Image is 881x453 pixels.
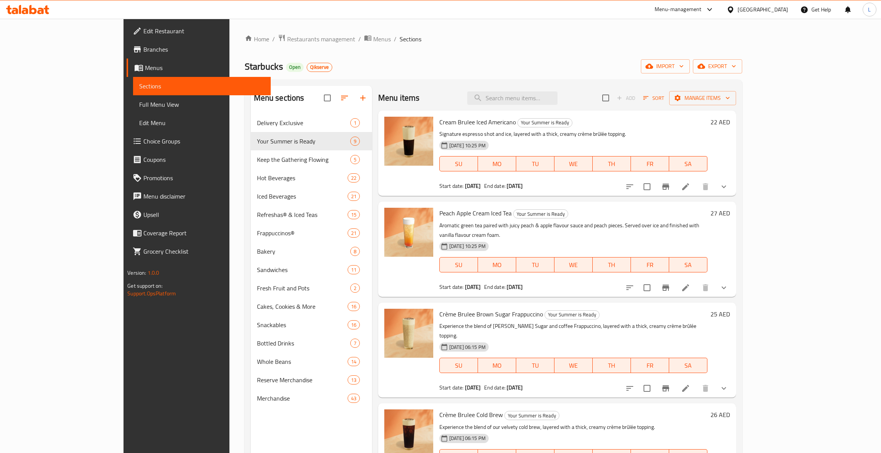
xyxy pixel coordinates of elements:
[335,89,354,107] span: Sort sections
[715,379,733,398] button: show more
[286,64,304,70] span: Open
[251,111,372,411] nav: Menu sections
[675,93,730,103] span: Manage items
[348,320,360,329] div: items
[672,360,704,371] span: SA
[351,248,359,255] span: 8
[545,310,600,319] div: Your Summer is Ready
[350,339,360,348] div: items
[504,411,559,420] div: Your Summer is Ready
[439,383,464,393] span: Start date:
[257,192,348,201] span: Iced Beverages
[514,210,568,218] span: Your Summer is Ready
[439,257,478,272] button: SU
[127,40,271,59] a: Branches
[554,156,593,171] button: WE
[348,230,359,237] span: 21
[143,173,265,183] span: Promotions
[593,358,631,373] button: TH
[868,5,871,14] span: L
[384,208,433,257] img: Peach Apple Cream Iced Tea
[348,321,359,329] span: 16
[251,169,372,187] div: Hot Beverages22
[641,59,690,73] button: import
[439,181,464,191] span: Start date:
[127,268,146,278] span: Version:
[621,178,639,196] button: sort-choices
[519,259,551,270] span: TU
[148,268,159,278] span: 1.0.0
[681,384,690,393] a: Edit menu item
[710,409,730,420] h6: 26 AED
[394,34,397,44] li: /
[257,118,350,127] span: Delivery Exclusive
[598,90,614,106] span: Select section
[139,81,265,91] span: Sections
[710,208,730,218] h6: 27 AED
[657,178,675,196] button: Branch-specific-item
[257,339,350,348] span: Bottled Drinks
[443,259,475,270] span: SU
[127,169,271,187] a: Promotions
[257,375,348,385] div: Reserve Merchandise
[554,257,593,272] button: WE
[350,247,360,256] div: items
[439,129,707,139] p: Signature espresso shot and ice, layered with a thick, creamy crème brûlée topping.
[465,282,481,292] b: [DATE]
[278,34,355,44] a: Restaurants management
[254,92,304,104] h2: Menu sections
[710,309,730,319] h6: 25 AED
[699,62,736,71] span: export
[351,138,359,145] span: 9
[143,45,265,54] span: Branches
[446,243,489,250] span: [DATE] 10:25 PM
[545,310,599,319] span: Your Summer is Ready
[251,224,372,242] div: Frappuccinos®21
[465,181,481,191] b: [DATE]
[639,179,655,195] span: Select to update
[596,158,628,169] span: TH
[143,247,265,256] span: Grocery Checklist
[348,357,360,366] div: items
[647,62,684,71] span: import
[143,155,265,164] span: Coupons
[443,158,475,169] span: SU
[133,95,271,114] a: Full Menu View
[251,132,372,150] div: Your Summer is Ready9
[351,340,359,347] span: 7
[350,284,360,293] div: items
[384,309,433,358] img: Crème Brulee Brown Sugar Frappuccino
[348,394,360,403] div: items
[631,257,669,272] button: FR
[251,389,372,407] div: Merchandise43
[638,92,669,104] span: Sort items
[251,316,372,334] div: Snackables16
[127,150,271,169] a: Coupons
[439,422,707,432] p: Experience the blend of our velvety cold brew, layered with a thick, creamy crème brûlée topping.
[621,379,639,398] button: sort-choices
[348,210,360,219] div: items
[507,282,523,292] b: [DATE]
[715,279,733,297] button: show more
[693,59,742,73] button: export
[672,158,704,169] span: SA
[348,266,359,274] span: 11
[672,259,704,270] span: SA
[127,132,271,150] a: Choice Groups
[127,22,271,40] a: Edit Restaurant
[287,34,355,44] span: Restaurants management
[558,158,590,169] span: WE
[681,283,690,292] a: Edit menu item
[446,142,489,149] span: [DATE] 10:25 PM
[554,358,593,373] button: WE
[439,321,707,341] p: Experience the blend of [PERSON_NAME] Sugar and coffee Frappuccino, layered with a thick, creamy ...
[446,344,489,351] span: [DATE] 06:15 PM
[257,284,350,293] span: Fresh Fruit and Pots
[143,137,265,146] span: Choice Groups
[251,371,372,389] div: Reserve Merchandise13
[286,63,304,72] div: Open
[443,360,475,371] span: SU
[139,118,265,127] span: Edit Menu
[738,5,788,14] div: [GEOGRAPHIC_DATA]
